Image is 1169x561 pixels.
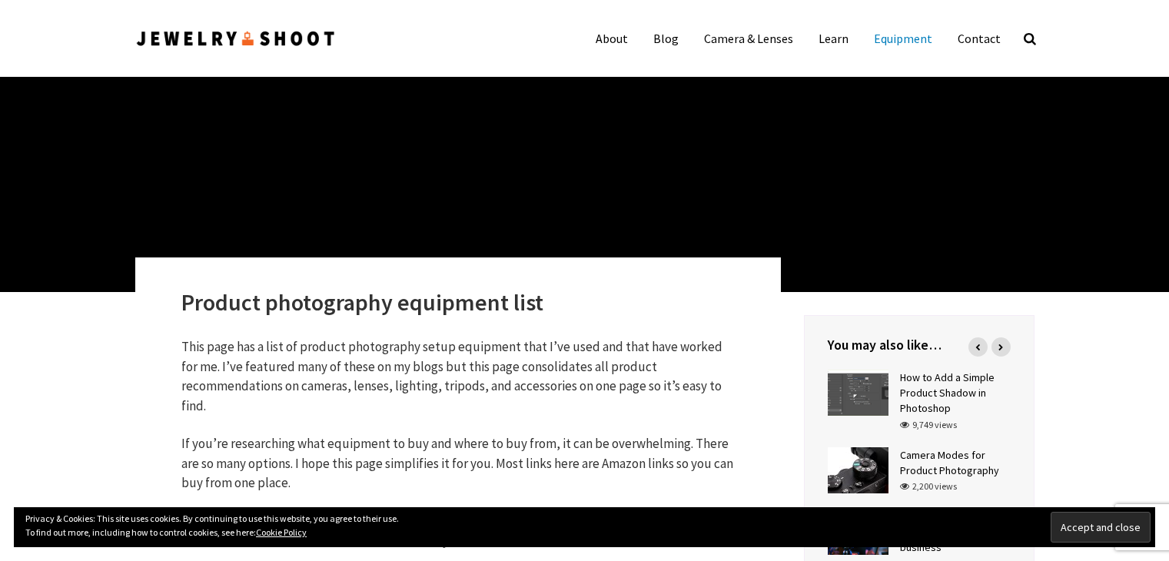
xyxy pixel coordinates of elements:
[181,337,735,416] p: This page has a list of product photography setup equipment that I’ve used and that have worked f...
[181,288,735,316] h1: Product photography equipment list
[135,28,337,49] img: Jewelry Photographer Bay Area - San Francisco | Nationwide via Mail
[900,480,957,493] div: 2,200 views
[1051,512,1151,543] input: Accept and close
[584,23,639,54] a: About
[900,370,995,415] a: How to Add a Simple Product Shadow in Photoshop
[181,434,735,493] p: If you’re researching what equipment to buy and where to buy from, it can be overwhelming. There ...
[828,335,1011,354] h4: You may also like…
[946,23,1012,54] a: Contact
[862,23,944,54] a: Equipment
[900,448,999,477] a: Camera Modes for Product Photography
[256,526,307,538] a: Cookie Policy
[642,23,690,54] a: Blog
[807,23,860,54] a: Learn
[692,23,805,54] a: Camera & Lenses
[14,507,1155,547] div: Privacy & Cookies: This site uses cookies. By continuing to use this website, you agree to their ...
[900,418,957,432] div: 9,749 views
